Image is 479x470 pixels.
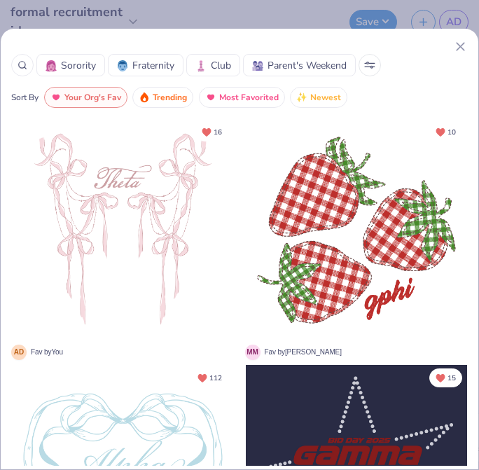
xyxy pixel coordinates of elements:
[195,60,207,71] img: Club
[139,92,150,103] img: trending.gif
[64,90,121,106] span: Your Org's Fav
[195,123,228,141] button: Unlike
[310,90,341,106] span: Newest
[108,54,183,76] button: FraternityFraternity
[211,58,231,73] span: Club
[243,54,356,76] button: Parent's WeekendParent's Weekend
[50,92,62,103] img: most_fav.gif
[265,347,342,357] span: Fav by [PERSON_NAME]
[245,345,261,360] span: M M
[296,92,307,103] img: newest.gif
[186,54,240,76] button: ClubClub
[31,347,63,357] span: Fav by You
[219,90,279,106] span: Most Favorited
[447,374,456,381] span: 15
[214,129,222,136] span: 16
[36,54,105,76] button: SororitySorority
[359,54,381,76] button: Sort Popup Button
[132,58,174,73] span: Fraternity
[429,368,462,387] button: Unlike
[153,90,187,106] span: Trending
[44,87,127,108] button: Your Org's Fav
[252,60,263,71] img: Parent's Weekend
[132,87,193,108] button: Trending
[46,60,57,71] img: Sorority
[61,58,96,73] span: Sorority
[290,87,347,108] button: Newest
[117,60,128,71] img: Fraternity
[199,87,285,108] button: Most Favorited
[205,92,216,103] img: most_fav.gif
[11,91,39,104] div: Sort By
[11,345,27,360] span: A D
[268,58,347,73] span: Parent's Weekend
